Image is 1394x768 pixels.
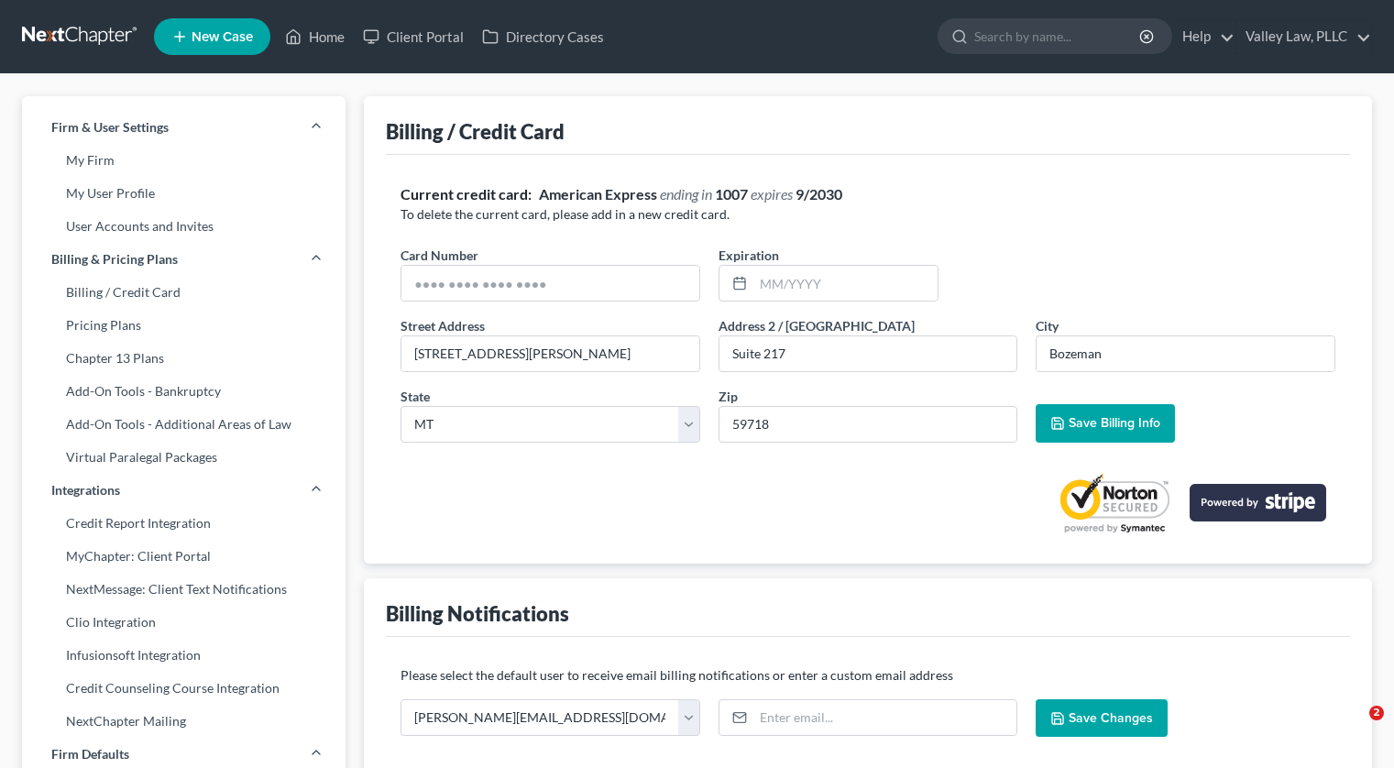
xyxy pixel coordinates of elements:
[22,672,346,705] a: Credit Counseling Course Integration
[1173,20,1235,53] a: Help
[1369,706,1384,720] span: 2
[401,336,699,371] input: Enter street address
[386,600,569,627] div: Billing Notifications
[719,336,1017,371] input: --
[401,389,430,404] span: State
[1190,484,1326,521] img: stripe-logo-2a7f7e6ca78b8645494d24e0ce0d7884cb2b23f96b22fa3b73b5b9e177486001.png
[753,266,938,301] input: MM/YYYY
[1054,472,1175,534] a: Norton Secured privacy certification
[1037,336,1334,371] input: Enter city
[22,573,346,606] a: NextMessage: Client Text Notifications
[1054,472,1175,534] img: Powered by Symantec
[1236,20,1371,53] a: Valley Law, PLLC
[751,185,793,203] span: expires
[276,20,354,53] a: Home
[796,185,842,203] strong: 9/2030
[22,144,346,177] a: My Firm
[401,205,1335,224] p: To delete the current card, please add in a new credit card.
[719,318,915,334] span: Address 2 / [GEOGRAPHIC_DATA]
[22,309,346,342] a: Pricing Plans
[354,20,473,53] a: Client Portal
[22,540,346,573] a: MyChapter: Client Portal
[719,406,1018,443] input: XXXXX
[753,700,1017,735] input: Enter email...
[22,342,346,375] a: Chapter 13 Plans
[51,481,120,499] span: Integrations
[401,318,485,334] span: Street Address
[401,266,699,301] input: ●●●● ●●●● ●●●● ●●●●
[22,507,346,540] a: Credit Report Integration
[401,185,532,203] strong: Current credit card:
[51,250,178,269] span: Billing & Pricing Plans
[22,243,346,276] a: Billing & Pricing Plans
[51,118,169,137] span: Firm & User Settings
[192,30,253,44] span: New Case
[719,389,738,404] span: Zip
[974,19,1142,53] input: Search by name...
[1036,699,1168,738] button: Save Changes
[1069,415,1160,431] span: Save Billing Info
[660,185,712,203] span: ending in
[1036,404,1175,443] button: Save Billing Info
[715,185,748,203] strong: 1007
[22,408,346,441] a: Add-On Tools - Additional Areas of Law
[1332,706,1376,750] iframe: Intercom live chat
[51,745,129,763] span: Firm Defaults
[473,20,613,53] a: Directory Cases
[22,276,346,309] a: Billing / Credit Card
[22,111,346,144] a: Firm & User Settings
[22,210,346,243] a: User Accounts and Invites
[386,118,565,145] div: Billing / Credit Card
[22,441,346,474] a: Virtual Paralegal Packages
[22,705,346,738] a: NextChapter Mailing
[22,606,346,639] a: Clio Integration
[22,177,346,210] a: My User Profile
[22,639,346,672] a: Infusionsoft Integration
[1036,318,1059,334] span: City
[22,375,346,408] a: Add-On Tools - Bankruptcy
[539,185,657,203] strong: American Express
[719,247,779,263] span: Expiration
[1069,710,1153,726] span: Save Changes
[22,474,346,507] a: Integrations
[401,666,1335,685] p: Please select the default user to receive email billing notifications or enter a custom email add...
[401,247,478,263] span: Card Number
